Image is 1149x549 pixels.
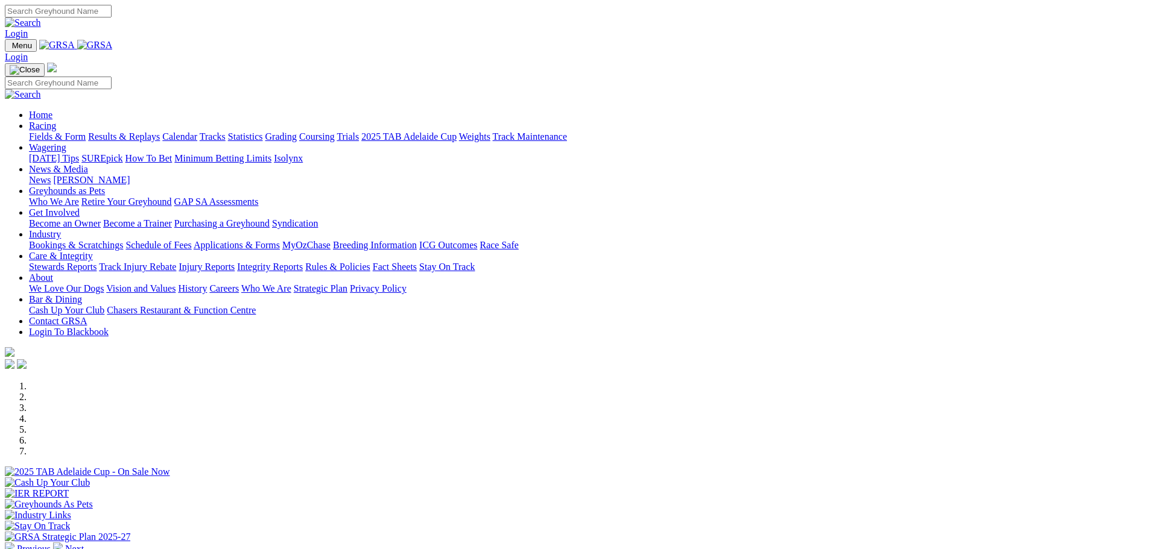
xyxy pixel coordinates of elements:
a: Schedule of Fees [125,240,191,250]
a: Bookings & Scratchings [29,240,123,250]
a: Race Safe [480,240,518,250]
a: How To Bet [125,153,173,163]
a: Privacy Policy [350,283,407,293]
div: Industry [29,240,1144,251]
a: Login To Blackbook [29,327,109,337]
div: Wagering [29,153,1144,164]
a: We Love Our Dogs [29,283,104,293]
img: logo-grsa-white.png [47,63,57,72]
a: Grading [265,131,297,142]
a: Statistics [228,131,263,142]
span: Menu [12,41,32,50]
a: News & Media [29,164,88,174]
a: Weights [459,131,490,142]
img: GRSA Strategic Plan 2025-27 [5,532,130,542]
a: Coursing [299,131,335,142]
img: Greyhounds As Pets [5,499,93,510]
img: logo-grsa-white.png [5,347,14,357]
img: twitter.svg [17,359,27,369]
a: MyOzChase [282,240,331,250]
div: Greyhounds as Pets [29,196,1144,207]
a: Retire Your Greyhound [81,196,172,207]
a: Results & Replays [88,131,160,142]
img: Close [10,65,40,75]
div: Care & Integrity [29,262,1144,272]
button: Toggle navigation [5,39,37,52]
a: Become a Trainer [103,218,172,228]
a: Careers [209,283,239,293]
a: SUREpick [81,153,122,163]
a: Care & Integrity [29,251,93,261]
a: Applications & Forms [194,240,280,250]
input: Search [5,77,112,89]
div: About [29,283,1144,294]
img: GRSA [77,40,113,51]
a: Who We Are [241,283,291,293]
a: 2025 TAB Adelaide Cup [361,131,457,142]
a: Trials [337,131,359,142]
a: Login [5,52,28,62]
a: GAP SA Assessments [174,196,259,207]
img: Search [5,17,41,28]
img: facebook.svg [5,359,14,369]
a: News [29,175,51,185]
a: Rules & Policies [305,262,370,272]
a: Become an Owner [29,218,101,228]
input: Search [5,5,112,17]
a: Home [29,110,52,120]
a: ICG Outcomes [419,240,477,250]
a: Injury Reports [179,262,235,272]
a: Fields & Form [29,131,86,142]
a: Industry [29,229,61,239]
div: Bar & Dining [29,305,1144,316]
a: Fact Sheets [373,262,417,272]
a: Strategic Plan [294,283,347,293]
img: Cash Up Your Club [5,477,90,488]
a: Contact GRSA [29,316,87,326]
img: Search [5,89,41,100]
a: Chasers Restaurant & Function Centre [107,305,256,315]
a: Bar & Dining [29,294,82,304]
img: Industry Links [5,510,71,521]
a: Vision and Values [106,283,176,293]
div: Get Involved [29,218,1144,229]
a: Minimum Betting Limits [174,153,271,163]
a: Who We Are [29,196,79,207]
div: Racing [29,131,1144,142]
img: Stay On Track [5,521,70,532]
a: Wagering [29,142,66,152]
a: Track Injury Rebate [99,262,176,272]
a: Cash Up Your Club [29,305,104,315]
a: Tracks [200,131,226,142]
a: Greyhounds as Pets [29,186,105,196]
a: Racing [29,121,56,131]
a: Breeding Information [333,240,417,250]
img: 2025 TAB Adelaide Cup - On Sale Now [5,466,170,477]
a: Get Involved [29,207,80,218]
a: [PERSON_NAME] [53,175,130,185]
a: Calendar [162,131,197,142]
a: Integrity Reports [237,262,303,272]
img: GRSA [39,40,75,51]
a: Login [5,28,28,39]
a: [DATE] Tips [29,153,79,163]
a: Stay On Track [419,262,475,272]
a: Syndication [272,218,318,228]
a: History [178,283,207,293]
a: About [29,272,53,283]
a: Isolynx [274,153,303,163]
a: Track Maintenance [493,131,567,142]
a: Purchasing a Greyhound [174,218,270,228]
div: News & Media [29,175,1144,186]
button: Toggle navigation [5,63,45,77]
img: IER REPORT [5,488,69,499]
a: Stewards Reports [29,262,97,272]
